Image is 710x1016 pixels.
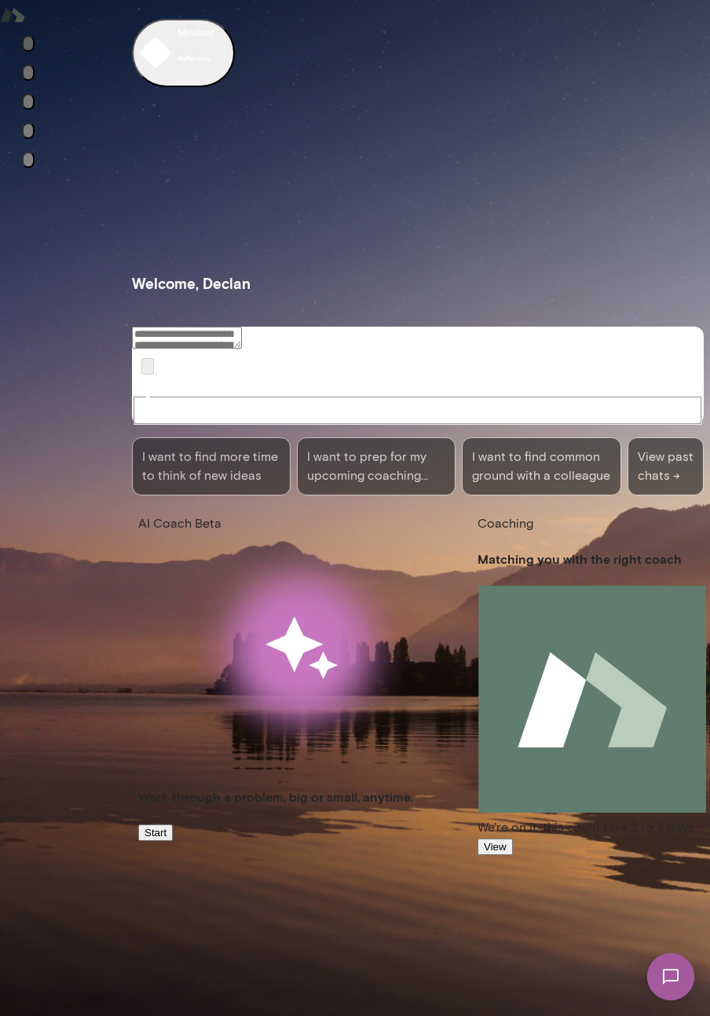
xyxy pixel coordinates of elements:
[177,55,214,63] h6: reflective
[138,788,465,806] h4: Work through a problem, big or small, anytime.
[140,37,171,68] img: mindset
[307,448,445,485] span: I want to prep for my upcoming coaching session
[478,839,513,855] button: View
[478,820,694,835] span: We're on it-this could take 2 to 3 days
[138,824,173,841] button: Start
[478,516,533,531] span: Coaching
[138,533,465,766] img: AI Workflows
[628,437,704,495] span: View past chats ->
[142,448,280,485] span: I want to find more time to think of new ideas
[472,448,610,485] span: I want to find common ground with a colleague
[177,27,214,38] span: Mindset
[478,550,706,568] h4: Matching you with the right coach
[132,272,710,294] h3: Welcome, Declan
[138,516,221,531] span: AI Coach Beta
